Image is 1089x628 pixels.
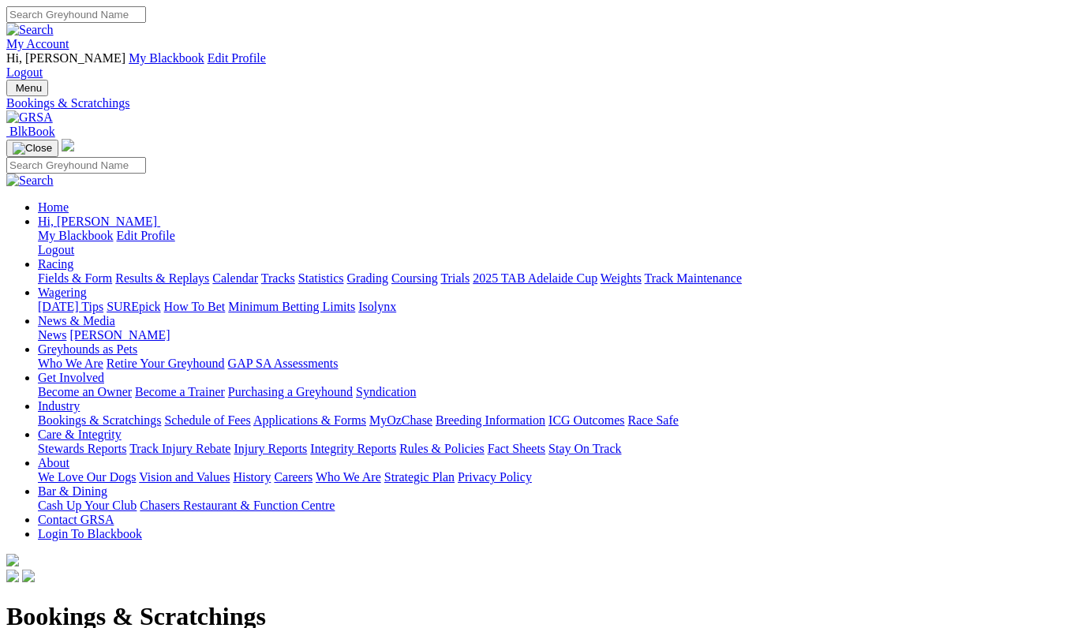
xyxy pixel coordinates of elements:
[107,357,225,370] a: Retire Your Greyhound
[6,80,48,96] button: Toggle navigation
[316,470,381,484] a: Who We Are
[38,300,103,313] a: [DATE] Tips
[6,157,146,174] input: Search
[38,371,104,384] a: Get Involved
[38,200,69,214] a: Home
[488,442,545,455] a: Fact Sheets
[139,470,230,484] a: Vision and Values
[107,300,160,313] a: SUREpick
[38,442,126,455] a: Stewards Reports
[38,499,1083,513] div: Bar & Dining
[38,513,114,526] a: Contact GRSA
[9,125,55,138] span: BlkBook
[38,342,137,356] a: Greyhounds as Pets
[38,456,69,469] a: About
[140,499,335,512] a: Chasers Restaurant & Function Centre
[6,554,19,566] img: logo-grsa-white.png
[117,229,175,242] a: Edit Profile
[129,442,230,455] a: Track Injury Rebate
[38,527,142,540] a: Login To Blackbook
[298,271,344,285] a: Statistics
[369,413,432,427] a: MyOzChase
[38,413,161,427] a: Bookings & Scratchings
[38,499,137,512] a: Cash Up Your Club
[115,271,209,285] a: Results & Replays
[274,470,312,484] a: Careers
[38,257,73,271] a: Racing
[6,51,1083,80] div: My Account
[6,37,69,50] a: My Account
[38,428,122,441] a: Care & Integrity
[233,470,271,484] a: History
[38,229,1083,257] div: Hi, [PERSON_NAME]
[473,271,597,285] a: 2025 TAB Adelaide Cup
[458,470,532,484] a: Privacy Policy
[38,484,107,498] a: Bar & Dining
[6,23,54,37] img: Search
[358,300,396,313] a: Isolynx
[436,413,545,427] a: Breeding Information
[38,357,1083,371] div: Greyhounds as Pets
[601,271,642,285] a: Weights
[38,413,1083,428] div: Industry
[440,271,470,285] a: Trials
[62,139,74,151] img: logo-grsa-white.png
[645,271,742,285] a: Track Maintenance
[38,215,160,228] a: Hi, [PERSON_NAME]
[548,442,621,455] a: Stay On Track
[6,125,55,138] a: BlkBook
[38,271,112,285] a: Fields & Form
[347,271,388,285] a: Grading
[6,96,1083,110] a: Bookings & Scratchings
[6,174,54,188] img: Search
[399,442,485,455] a: Rules & Policies
[16,82,42,94] span: Menu
[38,470,136,484] a: We Love Our Dogs
[38,328,66,342] a: News
[38,314,115,327] a: News & Media
[38,357,103,370] a: Who We Are
[6,570,19,582] img: facebook.svg
[38,399,80,413] a: Industry
[164,300,226,313] a: How To Bet
[228,300,355,313] a: Minimum Betting Limits
[38,286,87,299] a: Wagering
[310,442,396,455] a: Integrity Reports
[6,110,53,125] img: GRSA
[38,243,74,256] a: Logout
[22,570,35,582] img: twitter.svg
[6,140,58,157] button: Toggle navigation
[164,413,250,427] a: Schedule of Fees
[135,385,225,398] a: Become a Trainer
[6,65,43,79] a: Logout
[6,6,146,23] input: Search
[627,413,678,427] a: Race Safe
[38,271,1083,286] div: Racing
[6,51,125,65] span: Hi, [PERSON_NAME]
[384,470,455,484] a: Strategic Plan
[38,215,157,228] span: Hi, [PERSON_NAME]
[208,51,266,65] a: Edit Profile
[234,442,307,455] a: Injury Reports
[261,271,295,285] a: Tracks
[253,413,366,427] a: Applications & Forms
[38,470,1083,484] div: About
[228,357,339,370] a: GAP SA Assessments
[548,413,624,427] a: ICG Outcomes
[228,385,353,398] a: Purchasing a Greyhound
[38,300,1083,314] div: Wagering
[69,328,170,342] a: [PERSON_NAME]
[38,328,1083,342] div: News & Media
[129,51,204,65] a: My Blackbook
[38,385,1083,399] div: Get Involved
[356,385,416,398] a: Syndication
[212,271,258,285] a: Calendar
[391,271,438,285] a: Coursing
[38,385,132,398] a: Become an Owner
[13,142,52,155] img: Close
[38,229,114,242] a: My Blackbook
[38,442,1083,456] div: Care & Integrity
